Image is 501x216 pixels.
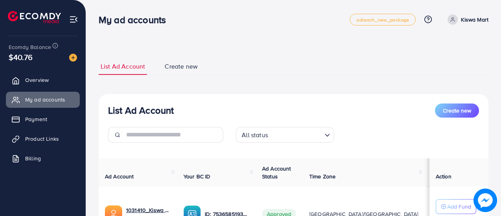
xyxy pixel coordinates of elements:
button: Add Fund [436,199,476,214]
img: logo [8,11,61,23]
span: Create new [165,62,198,71]
span: Billing [25,154,41,162]
img: image [69,54,77,62]
input: Search for option [270,128,321,141]
span: Ad Account [105,172,134,180]
p: Add Fund [447,202,471,211]
a: Payment [6,111,80,127]
h3: My ad accounts [99,14,172,25]
p: Kiswa Mart [461,15,488,24]
span: Payment [25,115,47,123]
span: Action [436,172,451,180]
button: Create new [435,103,479,118]
img: image [473,189,497,212]
span: Product Links [25,135,59,143]
a: Kiswa Mart [444,15,488,25]
a: 1031410_Kiswa Add Acc_1754748063745 [126,206,171,214]
span: All status [240,129,270,141]
span: Overview [25,76,49,84]
span: My ad accounts [25,96,65,103]
img: menu [69,15,78,24]
a: Billing [6,151,80,166]
span: Ecomdy Balance [9,43,51,51]
span: adreach_new_package [356,17,409,22]
a: adreach_new_package [350,14,416,25]
div: Search for option [236,127,334,143]
a: Overview [6,72,80,88]
span: List Ad Account [101,62,145,71]
a: Product Links [6,131,80,147]
a: My ad accounts [6,92,80,107]
span: Ad Account Status [262,165,291,180]
h3: List Ad Account [108,105,174,116]
span: $40.76 [9,51,33,63]
span: Time Zone [309,172,336,180]
span: Your BC ID [184,172,211,180]
span: Create new [443,107,471,114]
